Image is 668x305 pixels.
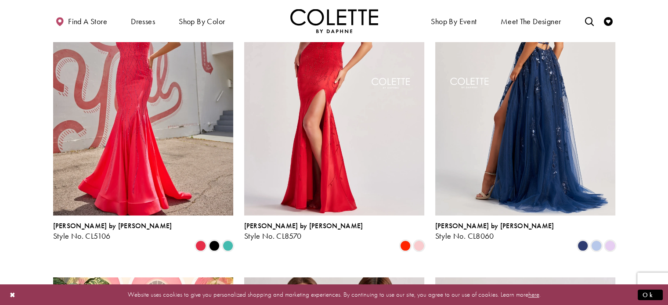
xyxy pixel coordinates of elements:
img: Colette by Daphne [290,9,378,33]
span: Shop by color [177,9,227,33]
span: Find a store [68,17,107,26]
a: Toggle search [582,9,596,33]
span: Style No. CL5106 [53,231,111,241]
span: Shop By Event [429,9,479,33]
a: Meet the designer [498,9,563,33]
span: Shop By Event [431,17,477,26]
p: Website uses cookies to give you personalized shopping and marketing experiences. By continuing t... [63,289,605,301]
span: Style No. CL8060 [435,231,494,241]
a: Find a store [53,9,109,33]
a: here [528,290,539,299]
i: Bluebell [591,240,602,251]
span: [PERSON_NAME] by [PERSON_NAME] [435,221,554,230]
div: Colette by Daphne Style No. CL8060 [435,222,554,240]
i: Navy Blue [578,240,588,251]
div: Colette by Daphne Style No. CL5106 [53,222,172,240]
i: Ice Pink [414,240,424,251]
span: [PERSON_NAME] by [PERSON_NAME] [244,221,363,230]
span: Dresses [131,17,155,26]
span: Shop by color [179,17,225,26]
a: Check Wishlist [602,9,615,33]
button: Close Dialog [5,287,20,302]
i: Turquoise [223,240,233,251]
i: Black [209,240,220,251]
span: [PERSON_NAME] by [PERSON_NAME] [53,221,172,230]
span: Style No. CL8570 [244,231,302,241]
i: Strawberry [195,240,206,251]
span: Dresses [129,9,157,33]
i: Scarlet [400,240,411,251]
a: Visit Home Page [290,9,378,33]
i: Lilac [605,240,615,251]
button: Submit Dialog [638,289,663,300]
div: Colette by Daphne Style No. CL8570 [244,222,363,240]
span: Meet the designer [501,17,561,26]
